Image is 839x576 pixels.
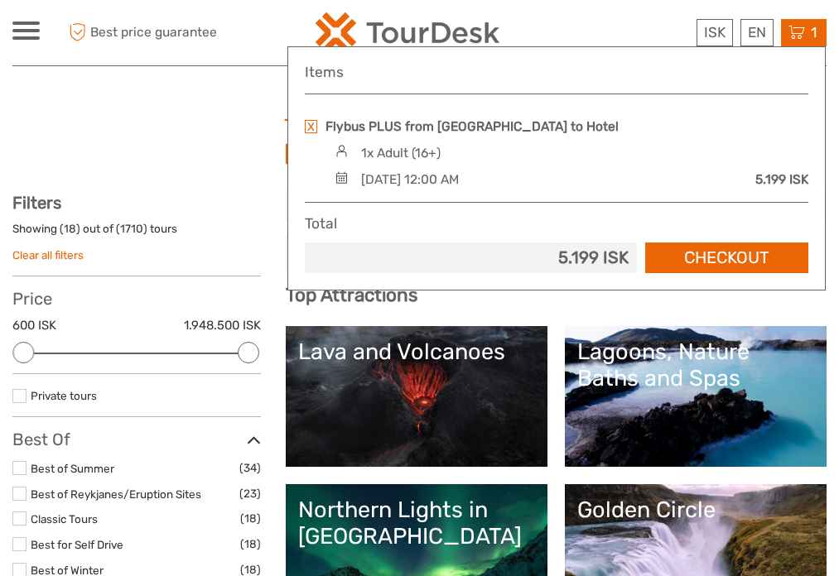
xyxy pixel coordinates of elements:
a: Private tours [31,389,97,402]
h4: Total [305,215,337,233]
span: (18) [240,535,261,554]
span: ISK [704,24,726,41]
h1: Tours and Activities in [GEOGRAPHIC_DATA] [284,114,556,166]
label: 18 [64,221,76,237]
a: Lagoons, Nature Baths and Spas [577,338,814,454]
span: 1 [808,24,819,41]
b: Top Attractions [286,284,417,306]
img: calendar-black.svg [330,171,353,184]
div: EN [740,19,774,46]
label: 1710 [120,221,143,237]
h4: Items [305,64,808,81]
a: Best for Self Drive [31,538,123,551]
a: Best of Reykjanes/Eruption Sites [31,487,201,501]
div: Golden Circle [577,497,814,523]
div: [DATE] 12:00 AM [361,170,459,189]
span: Best price guarantee [65,19,217,46]
div: Lava and Volcanoes [298,338,535,365]
h3: Best Of [12,430,261,449]
a: Lava and Volcanoes [298,338,535,454]
div: Showing ( ) out of ( ) tours [12,221,261,247]
img: 120-15d4194f-c635-41b9-a512-a3cb382bfb57_logo_small.png [316,12,499,53]
a: Classic Tours [31,512,98,526]
a: Best of Summer [31,462,114,475]
h3: Price [12,289,261,309]
a: Flybus PLUS from [GEOGRAPHIC_DATA] to Hotel [325,118,619,136]
div: 1x Adult (16+) [361,144,441,162]
span: (18) [240,509,261,528]
label: 1.948.500 ISK [184,317,261,334]
a: Checkout [645,242,808,273]
a: Clear all filters [12,248,84,262]
div: Lagoons, Nature Baths and Spas [577,338,814,392]
span: (34) [239,458,261,478]
div: Northern Lights in [GEOGRAPHIC_DATA] [298,497,535,550]
strong: Filters [12,193,61,213]
span: (23) [239,484,261,503]
div: 5.199 ISK [313,246,629,270]
img: person.svg [330,145,353,157]
div: 5.199 ISK [755,170,808,189]
label: 600 ISK [12,317,56,334]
